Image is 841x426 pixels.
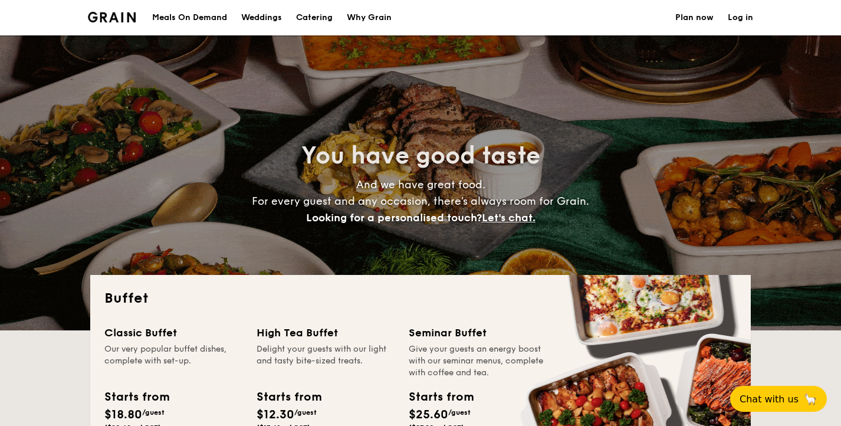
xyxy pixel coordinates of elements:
[88,12,136,22] img: Grain
[104,325,242,341] div: Classic Buffet
[294,408,317,417] span: /guest
[448,408,471,417] span: /guest
[740,394,799,405] span: Chat with us
[104,388,169,406] div: Starts from
[142,408,165,417] span: /guest
[104,343,242,379] div: Our very popular buffet dishes, complete with set-up.
[409,388,473,406] div: Starts from
[409,408,448,422] span: $25.60
[252,178,589,224] span: And we have great food. For every guest and any occasion, there’s always room for Grain.
[409,343,547,379] div: Give your guests an energy boost with our seminar menus, complete with coffee and tea.
[730,386,827,412] button: Chat with us🦙
[257,408,294,422] span: $12.30
[88,12,136,22] a: Logotype
[257,388,321,406] div: Starts from
[257,343,395,379] div: Delight your guests with our light and tasty bite-sized treats.
[104,289,737,308] h2: Buffet
[301,142,540,170] span: You have good taste
[482,211,536,224] span: Let's chat.
[803,392,817,406] span: 🦙
[409,325,547,341] div: Seminar Buffet
[257,325,395,341] div: High Tea Buffet
[306,211,482,224] span: Looking for a personalised touch?
[104,408,142,422] span: $18.80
